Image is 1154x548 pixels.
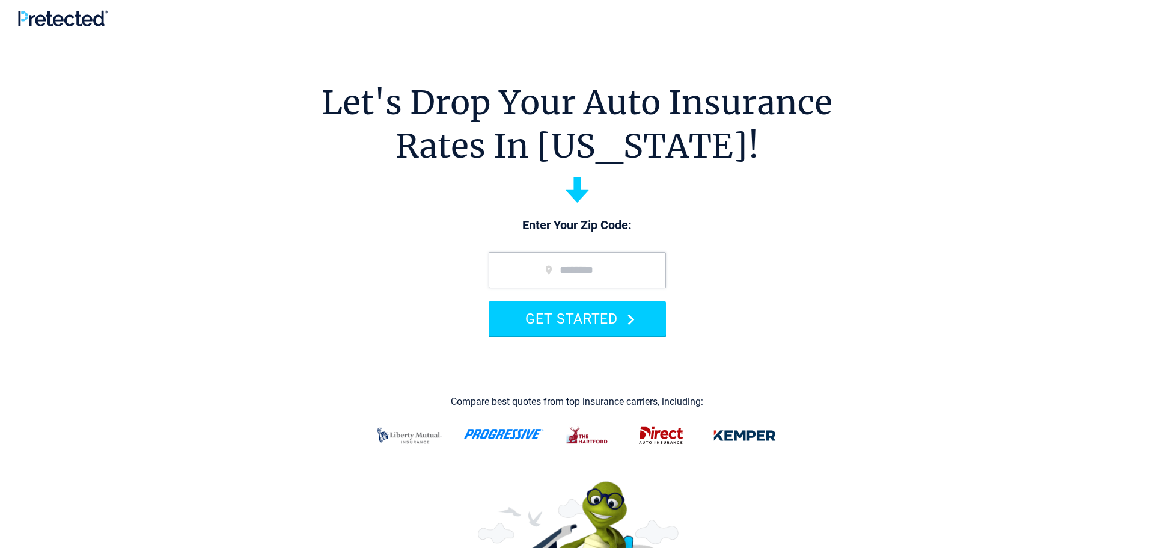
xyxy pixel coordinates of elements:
div: Compare best quotes from top insurance carriers, including: [451,396,703,407]
h1: Let's Drop Your Auto Insurance Rates In [US_STATE]! [322,81,832,168]
input: zip code [489,252,666,288]
button: GET STARTED [489,301,666,336]
img: progressive [463,429,544,439]
img: direct [632,420,691,451]
img: thehartford [558,420,617,451]
p: Enter Your Zip Code: [477,217,678,234]
img: kemper [705,420,784,451]
img: Pretected Logo [18,10,108,26]
img: liberty [370,420,449,451]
